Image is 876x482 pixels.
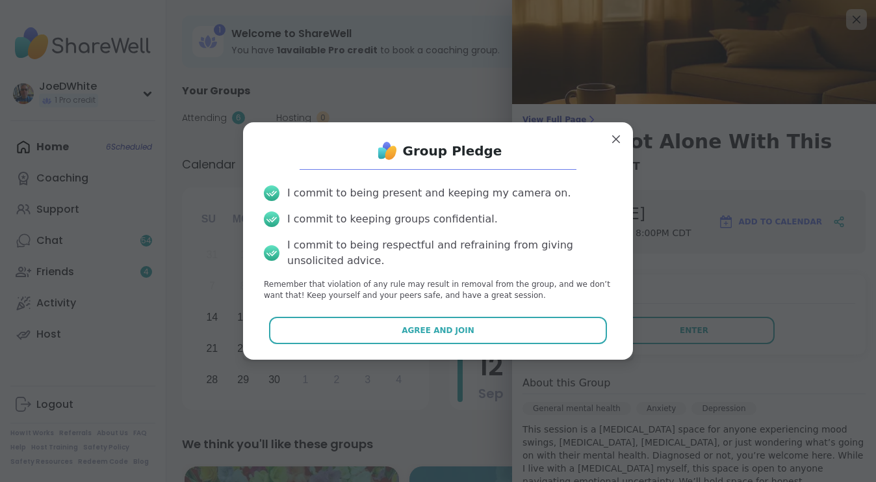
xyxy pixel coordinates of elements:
[287,211,498,227] div: I commit to keeping groups confidential.
[403,142,502,160] h1: Group Pledge
[269,317,608,344] button: Agree and Join
[287,237,612,269] div: I commit to being respectful and refraining from giving unsolicited advice.
[264,279,612,301] p: Remember that violation of any rule may result in removal from the group, and we don’t want that!...
[374,138,400,164] img: ShareWell Logo
[402,325,474,336] span: Agree and Join
[287,185,571,201] div: I commit to being present and keeping my camera on.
